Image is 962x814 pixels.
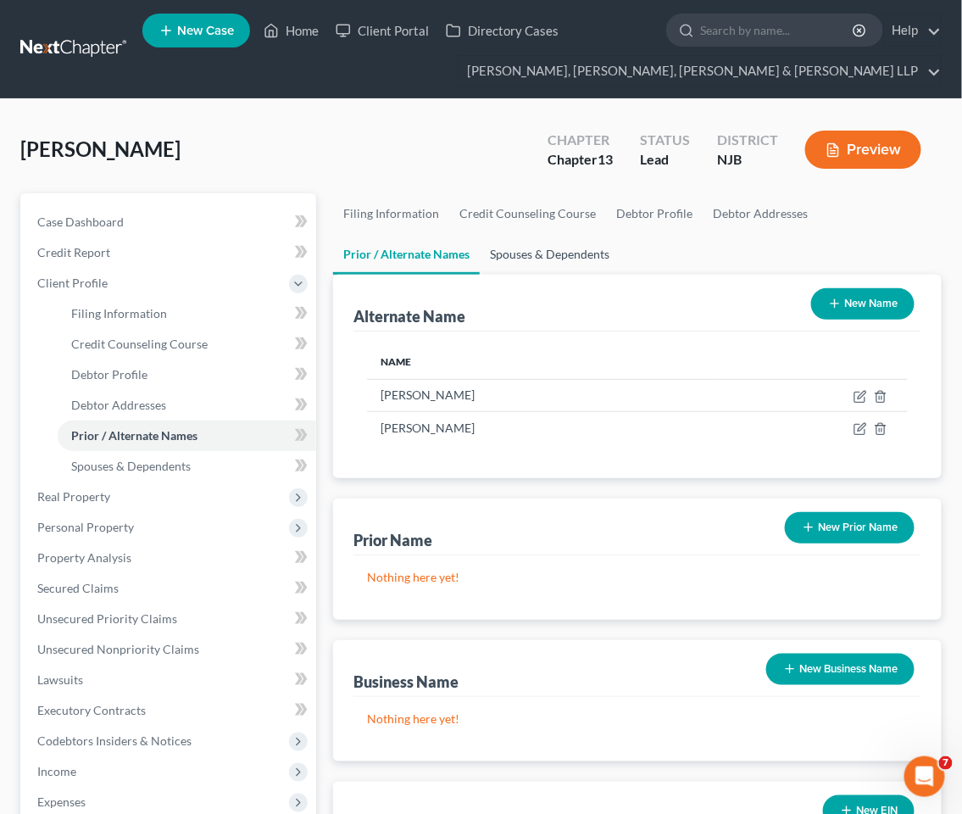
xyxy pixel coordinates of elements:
[24,237,316,268] a: Credit Report
[71,337,208,351] span: Credit Counseling Course
[58,360,316,390] a: Debtor Profile
[37,764,76,778] span: Income
[24,543,316,573] a: Property Analysis
[717,150,778,170] div: NJB
[548,150,613,170] div: Chapter
[37,581,119,595] span: Secured Claims
[24,695,316,726] a: Executory Contracts
[24,665,316,695] a: Lawsuits
[37,215,124,229] span: Case Dashboard
[37,642,199,656] span: Unsecured Nonpriority Claims
[37,794,86,809] span: Expenses
[58,421,316,451] a: Prior / Alternate Names
[700,14,855,46] input: Search by name...
[71,306,167,321] span: Filing Information
[640,150,690,170] div: Lead
[24,207,316,237] a: Case Dashboard
[37,733,192,748] span: Codebtors Insiders & Notices
[333,234,480,275] a: Prior / Alternate Names
[459,56,941,86] a: [PERSON_NAME], [PERSON_NAME], [PERSON_NAME] & [PERSON_NAME] LLP
[353,672,459,692] div: Business Name
[37,611,177,626] span: Unsecured Priority Claims
[606,193,703,234] a: Debtor Profile
[598,151,613,167] span: 13
[449,193,606,234] a: Credit Counseling Course
[904,756,945,797] iframe: Intercom live chat
[58,298,316,329] a: Filing Information
[58,451,316,482] a: Spouses & Dependents
[548,131,613,150] div: Chapter
[37,489,110,504] span: Real Property
[717,131,778,150] div: District
[71,398,166,412] span: Debtor Addresses
[255,15,327,46] a: Home
[766,654,915,685] button: New Business Name
[811,288,915,320] button: New Name
[37,276,108,290] span: Client Profile
[437,15,567,46] a: Directory Cases
[37,550,131,565] span: Property Analysis
[367,711,908,728] p: Nothing here yet!
[367,412,714,444] td: [PERSON_NAME]
[24,604,316,634] a: Unsecured Priority Claims
[58,329,316,360] a: Credit Counseling Course
[367,379,714,411] td: [PERSON_NAME]
[353,530,432,550] div: Prior Name
[58,390,316,421] a: Debtor Addresses
[37,672,83,687] span: Lawsuits
[353,306,465,326] div: Alternate Name
[640,131,690,150] div: Status
[884,15,941,46] a: Help
[785,512,915,544] button: New Prior Name
[367,345,714,379] th: Name
[480,234,620,275] a: Spouses & Dependents
[703,193,818,234] a: Debtor Addresses
[71,367,147,382] span: Debtor Profile
[333,193,449,234] a: Filing Information
[805,131,921,169] button: Preview
[20,137,181,161] span: [PERSON_NAME]
[24,573,316,604] a: Secured Claims
[367,569,908,586] p: Nothing here yet!
[37,245,110,259] span: Credit Report
[177,25,234,37] span: New Case
[71,459,191,473] span: Spouses & Dependents
[24,634,316,665] a: Unsecured Nonpriority Claims
[71,428,197,443] span: Prior / Alternate Names
[327,15,437,46] a: Client Portal
[939,756,953,770] span: 7
[37,703,146,717] span: Executory Contracts
[37,520,134,534] span: Personal Property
